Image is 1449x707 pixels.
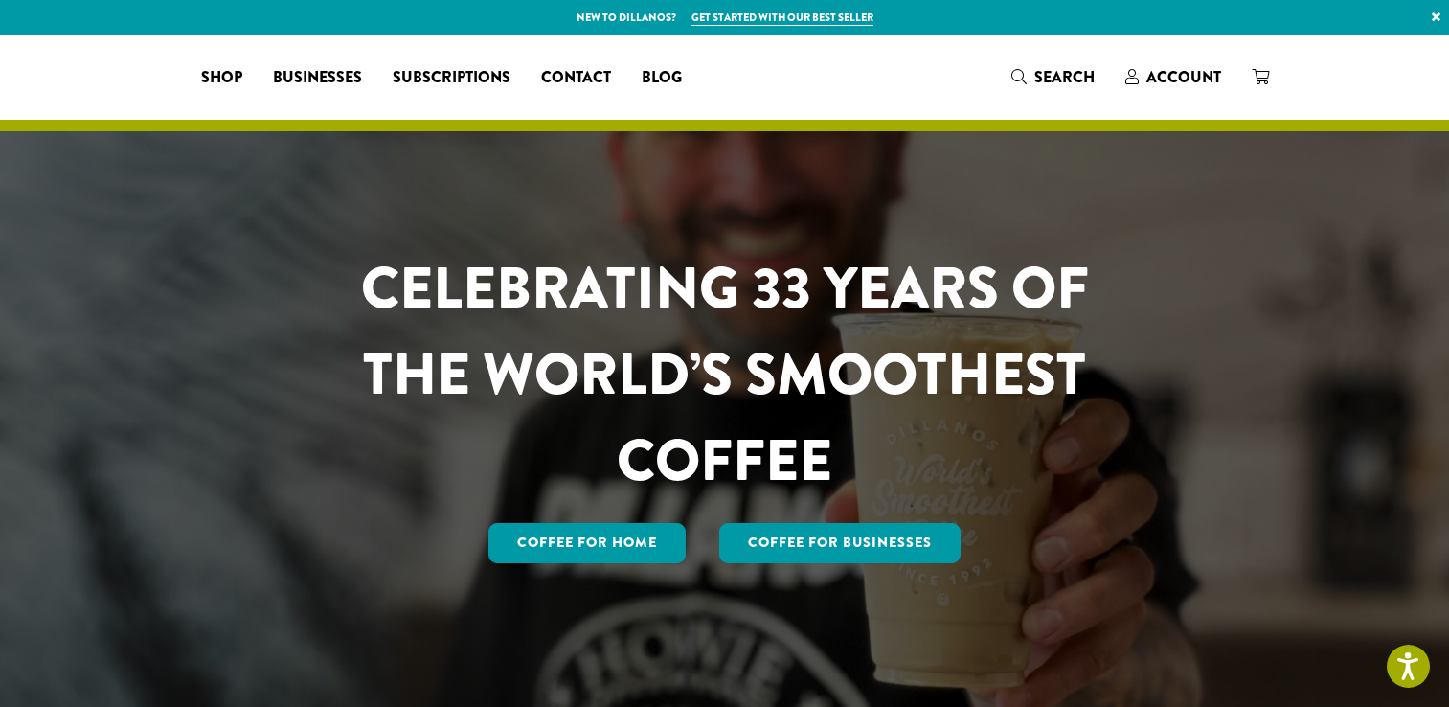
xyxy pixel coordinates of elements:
span: Subscriptions [393,66,510,90]
span: Businesses [273,66,362,90]
span: Blog [642,66,682,90]
a: Get started with our best seller [691,10,873,26]
span: Contact [541,66,611,90]
a: Shop [186,62,258,93]
a: Coffee For Businesses [719,523,961,563]
span: Search [1034,66,1095,88]
span: Account [1146,66,1221,88]
h1: CELEBRATING 33 YEARS OF THE WORLD’S SMOOTHEST COFFEE [305,245,1145,504]
span: Shop [201,66,242,90]
a: Search [996,61,1110,93]
a: Coffee for Home [488,523,686,563]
